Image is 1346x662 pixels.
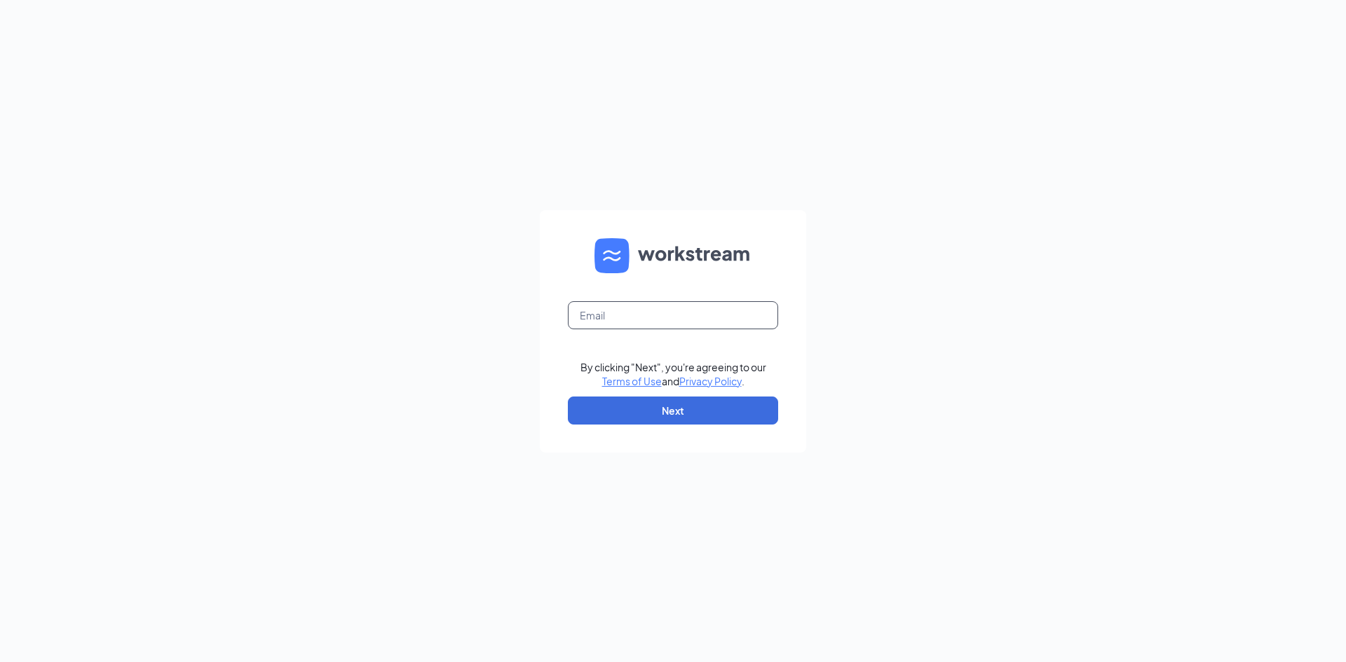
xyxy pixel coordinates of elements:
[679,375,742,387] a: Privacy Policy
[568,301,778,329] input: Email
[568,396,778,425] button: Next
[594,238,752,273] img: WS logo and Workstream text
[602,375,662,387] a: Terms of Use
[580,360,766,388] div: By clicking "Next", you're agreeing to our and .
